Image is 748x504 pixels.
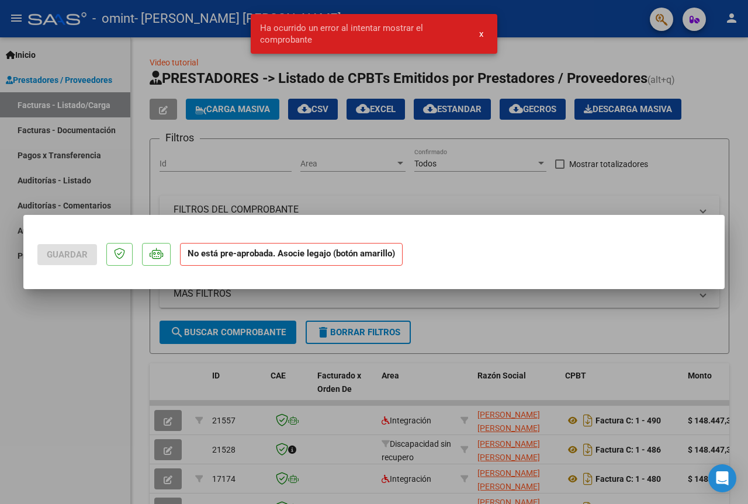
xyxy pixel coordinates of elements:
button: x [470,23,493,44]
div: Open Intercom Messenger [708,464,736,492]
span: Guardar [47,249,88,260]
strong: No está pre-aprobada. Asocie legajo (botón amarillo) [180,243,403,266]
button: Guardar [37,244,97,265]
span: Ha ocurrido un error al intentar mostrar el comprobante [260,22,465,46]
span: x [479,29,483,39]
